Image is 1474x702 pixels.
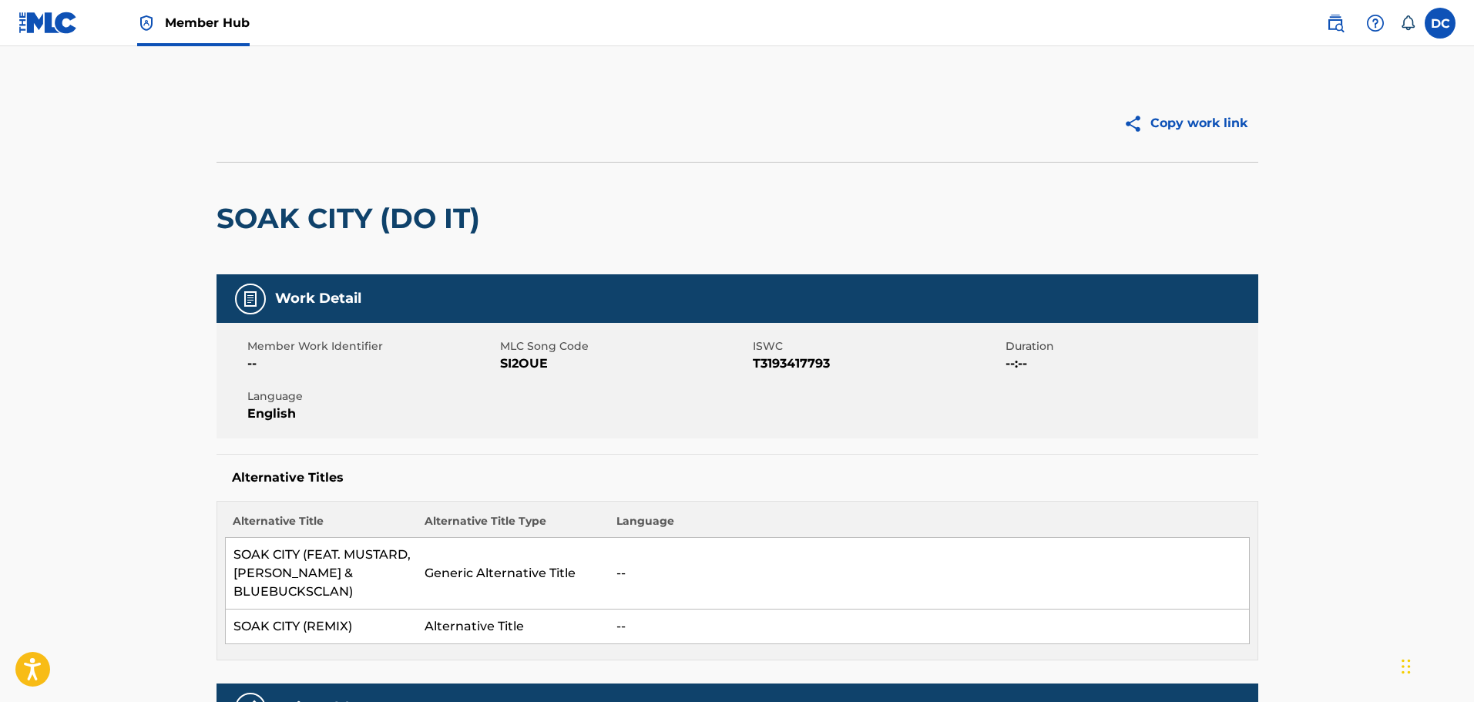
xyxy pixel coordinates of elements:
div: Notifications [1400,15,1415,31]
img: MLC Logo [18,12,78,34]
td: SOAK CITY (REMIX) [225,610,417,644]
img: help [1366,14,1385,32]
span: Member Work Identifier [247,338,496,354]
td: Generic Alternative Title [417,538,609,610]
th: Language [609,513,1249,538]
th: Alternative Title [225,513,417,538]
td: SOAK CITY (FEAT. MUSTARD, [PERSON_NAME] & BLUEBUCKSCLAN) [225,538,417,610]
img: Top Rightsholder [137,14,156,32]
iframe: Resource Center [1431,462,1474,586]
span: ISWC [753,338,1002,354]
span: SI2OUE [500,354,749,373]
td: -- [609,610,1249,644]
th: Alternative Title Type [417,513,609,538]
img: Copy work link [1123,114,1150,133]
div: User Menu [1425,8,1456,39]
h2: SOAK CITY (DO IT) [217,201,488,236]
h5: Work Detail [275,290,361,307]
button: Copy work link [1113,104,1258,143]
span: Duration [1006,338,1254,354]
iframe: Chat Widget [1397,628,1474,702]
span: --:-- [1006,354,1254,373]
a: Public Search [1320,8,1351,39]
span: English [247,405,496,423]
span: MLC Song Code [500,338,749,354]
h5: Alternative Titles [232,470,1243,485]
img: search [1326,14,1345,32]
div: Drag [1402,643,1411,690]
td: -- [609,538,1249,610]
img: Work Detail [241,290,260,308]
span: T3193417793 [753,354,1002,373]
td: Alternative Title [417,610,609,644]
div: Help [1360,8,1391,39]
span: Language [247,388,496,405]
span: Member Hub [165,14,250,32]
span: -- [247,354,496,373]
